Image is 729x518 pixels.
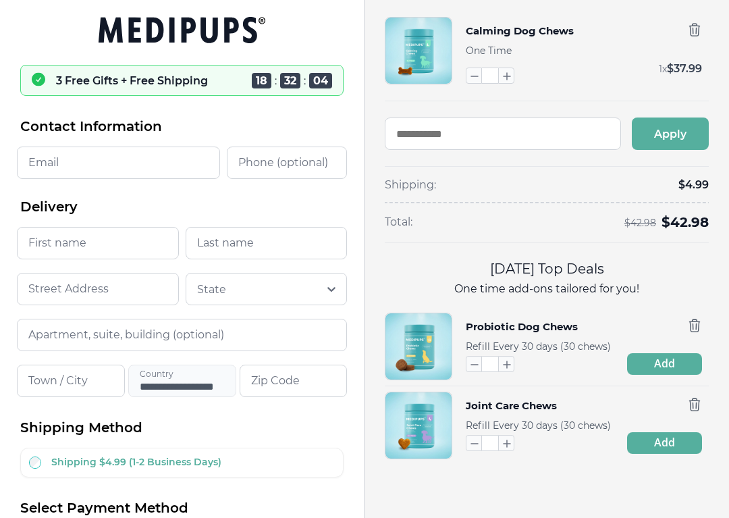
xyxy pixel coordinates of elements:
p: One time add-ons tailored for you! [385,282,709,296]
button: Add [627,432,702,454]
button: Apply [632,118,709,150]
span: 32 [280,73,300,88]
button: Add [627,353,702,375]
span: : [304,74,306,87]
h2: Select Payment Method [20,499,344,517]
span: Shipping: [385,178,436,192]
img: Calming Dog Chews [385,18,452,84]
span: $ 42.98 [624,217,656,228]
p: 3 Free Gifts + Free Shipping [56,74,208,87]
span: : [275,74,277,87]
label: Shipping $4.99 (1-2 Business Days) [51,456,221,468]
span: $4.99 [678,178,709,192]
button: Probiotic Dog Chews [466,318,578,336]
span: $ 37.99 [667,62,702,75]
span: Total: [385,215,412,230]
span: Delivery [20,198,78,216]
button: Calming Dog Chews [466,22,574,40]
h2: Shipping Method [20,419,344,437]
span: 04 [309,73,332,88]
h2: [DATE] Top Deals [385,259,709,279]
span: Contact Information [20,118,162,136]
span: $ 42.98 [661,214,709,230]
span: 18 [252,73,271,88]
span: Refill Every 30 days (30 chews) [466,419,611,432]
span: One Time [466,45,512,57]
span: 1 x [659,63,667,75]
img: Joint Care Chews [385,392,452,459]
button: Joint Care Chews [466,397,557,415]
img: Probiotic Dog Chews [385,313,452,380]
span: Refill Every 30 days (30 chews) [466,340,611,353]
